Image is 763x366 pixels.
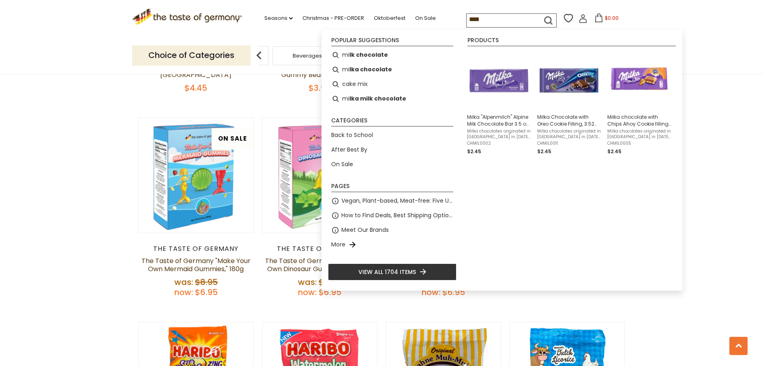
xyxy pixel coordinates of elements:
[589,13,624,26] button: $0.00
[139,118,253,233] img: The Taste of Germany "Make Your Own Mermaid Gummies," 180g
[331,183,453,192] li: Pages
[341,196,453,205] a: Vegan, Plant-based, Meat-free: Five Up and Coming Brands
[467,128,531,140] span: Milka chocolates originated in [GEOGRAPHIC_DATA] in [DATE]. The popular brand changed ownership m...
[328,223,457,238] li: Meet Our Brands
[467,148,481,155] span: $2.45
[328,157,457,172] li: On Sale
[607,141,671,146] span: CHMIL0005
[174,287,193,298] label: Now:
[328,194,457,208] li: Vegan, Plant-based, Meat-free: Five Up and Coming Brands
[607,148,622,155] span: $2.45
[537,51,601,156] a: Milka Oreo Tablet BarMilka Chocolate with Oreo Cookie Filling, 3.52 oz - made in [GEOGRAPHIC_DATA...
[195,287,218,298] span: $6.95
[331,118,453,126] li: Categories
[415,14,436,23] a: On Sale
[540,51,598,110] img: Milka Oreo Tablet Bar
[264,14,293,23] a: Seasons
[537,148,551,155] span: $2.45
[422,287,440,298] label: Now:
[469,51,528,110] img: Milka Alpenmilch Chocolate Bar
[537,113,601,127] span: Milka Chocolate with Oreo Cookie Filling, 3.52 oz - made in [GEOGRAPHIC_DATA]
[328,77,457,92] li: cake mix
[262,245,377,253] div: The Taste of Germany
[537,141,601,146] span: CHMIL0011
[349,50,388,60] b: lk chocolate
[328,92,457,106] li: milka milk chocolate
[319,276,341,288] span: $8.95
[298,276,317,288] label: Was:
[331,145,367,154] a: After Best By
[534,48,604,159] li: Milka Chocolate with Oreo Cookie Filling, 3.52 oz - made in Germany
[374,14,405,23] a: Oktoberfest
[319,287,341,298] span: $6.95
[331,160,353,169] a: On Sale
[607,51,671,156] a: Milka chocolate with Chips Ahoy Cookie filling 3.5 oz. - made in [GEOGRAPHIC_DATA]Milka chocolate...
[265,256,374,274] a: The Taste of Germany "Make Your Own Dinosaur Gummies" Kit, 180g
[341,211,453,220] a: How to Find Deals, Best Shipping Options
[251,47,267,64] img: previous arrow
[467,51,531,156] a: Milka Alpenmilch Chocolate BarMilka "Alpenmilch" Alpine Milk Chocolate Bar 3.5 oz. - made in [GEO...
[328,128,457,143] li: Back to School
[467,141,531,146] span: CHMIL0002
[328,263,457,280] li: View all 1704 items
[537,128,601,140] span: Milka chocolates originated in [GEOGRAPHIC_DATA] in [DATE]. The popular brand changed ownership m...
[328,62,457,77] li: milka chocolate
[605,15,619,21] span: $0.00
[467,37,676,46] li: Products
[141,256,251,274] a: The Taste of Germany "Make Your Own Mermaid Gummies," 180g
[328,208,457,223] li: How to Find Deals, Best Shipping Options
[349,65,392,74] b: lka chocolate
[138,245,254,253] div: The Taste of Germany
[132,45,251,65] p: Choice of Categories
[604,48,674,159] li: Milka chocolate with Chips Ahoy Cookie filling 3.5 oz. - made in Germany
[298,287,317,298] label: Now:
[195,276,218,288] span: $8.95
[293,53,322,59] a: Beverages
[442,287,465,298] span: $6.95
[331,37,453,46] li: Popular suggestions
[607,113,671,127] span: Milka chocolate with Chips Ahoy Cookie filling 3.5 oz. - made in [GEOGRAPHIC_DATA]
[309,82,331,94] span: $3.95
[358,268,416,276] span: View all 1704 items
[331,131,373,140] a: Back to School
[341,225,389,235] a: Meet Our Brands
[174,276,193,288] label: Was:
[262,118,377,233] img: The Taste of Germany "Make Your Own Dinosaur Gummies" Kit, 180g
[328,238,457,252] li: More
[607,128,671,140] span: Milka chocolates originated in [GEOGRAPHIC_DATA] in [DATE]. The popular brand changed ownership m...
[464,48,534,159] li: Milka "Alpenmilch" Alpine Milk Chocolate Bar 3.5 oz. - made in Germany
[184,82,207,94] span: $4.45
[302,14,364,23] a: Christmas - PRE-ORDER
[349,94,406,103] b: lka milk chocolate
[328,143,457,157] li: After Best By
[328,48,457,62] li: milk chocolate
[321,30,682,291] div: Instant Search Results
[467,113,531,127] span: Milka "Alpenmilch" Alpine Milk Chocolate Bar 3.5 oz. - made in [GEOGRAPHIC_DATA]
